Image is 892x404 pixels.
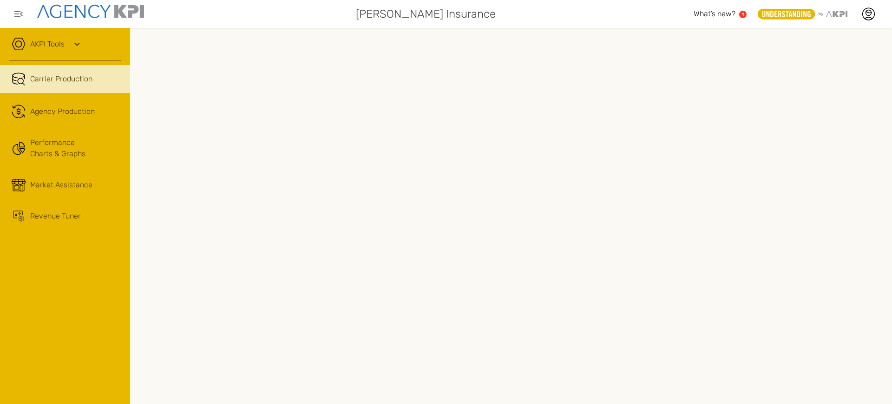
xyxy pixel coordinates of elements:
[30,73,92,85] span: Carrier Production
[694,9,735,18] span: What’s new?
[30,106,95,117] span: Agency Production
[30,211,81,222] span: Revenue Tuner
[742,12,744,17] text: 1
[30,179,92,191] span: Market Assistance
[37,5,144,18] img: agencykpi-logo-550x69-2d9e3fa8.png
[739,11,747,18] a: 1
[356,6,496,22] span: [PERSON_NAME] Insurance
[30,39,65,50] a: AKPI Tools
